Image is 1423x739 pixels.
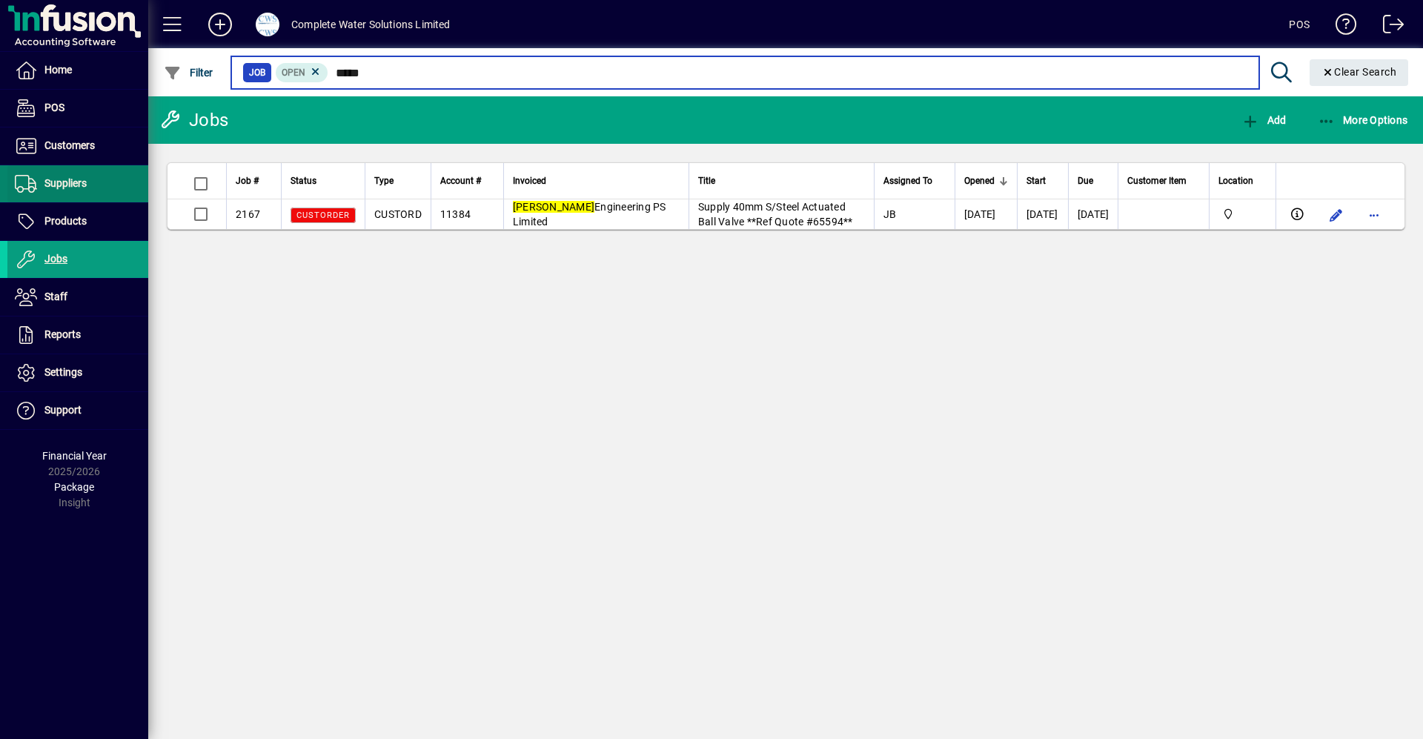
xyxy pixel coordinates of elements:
[1078,173,1109,189] div: Due
[1218,173,1253,189] span: Location
[236,173,259,189] span: Job #
[955,199,1017,229] td: [DATE]
[1026,173,1046,189] span: Start
[1017,199,1068,229] td: [DATE]
[7,127,148,165] a: Customers
[513,201,666,228] span: Engineering PS Limited
[7,392,148,429] a: Support
[7,52,148,89] a: Home
[883,173,932,189] span: Assigned To
[196,11,244,38] button: Add
[44,139,95,151] span: Customers
[964,173,1008,189] div: Opened
[296,211,350,220] span: CUSTORDER
[236,173,272,189] div: Job #
[44,404,82,416] span: Support
[7,165,148,202] a: Suppliers
[1078,173,1093,189] span: Due
[1218,173,1267,189] div: Location
[1289,13,1310,36] div: POS
[1314,107,1412,133] button: More Options
[1324,3,1357,51] a: Knowledge Base
[513,201,594,213] em: [PERSON_NAME]
[44,253,67,265] span: Jobs
[44,328,81,340] span: Reports
[374,173,394,189] span: Type
[7,354,148,391] a: Settings
[7,90,148,127] a: POS
[44,177,87,189] span: Suppliers
[1372,3,1404,51] a: Logout
[44,366,82,378] span: Settings
[1068,199,1118,229] td: [DATE]
[42,450,107,462] span: Financial Year
[883,173,946,189] div: Assigned To
[44,215,87,227] span: Products
[7,317,148,354] a: Reports
[1127,173,1200,189] div: Customer Item
[249,65,265,80] span: Job
[1241,114,1286,126] span: Add
[698,201,853,228] span: Supply 40mm S/Steel Actuated Ball Valve **Ref Quote #65594**
[164,67,213,79] span: Filter
[236,208,260,220] span: 2167
[1127,173,1187,189] span: Customer Item
[276,63,328,82] mat-chip: Open Status: Open
[54,481,94,493] span: Package
[1318,114,1408,126] span: More Options
[159,108,228,132] div: Jobs
[883,208,897,220] span: JB
[440,208,471,220] span: 11384
[1324,203,1347,227] button: Edit
[44,291,67,302] span: Staff
[291,173,316,189] span: Status
[1362,203,1386,227] button: More options
[44,102,64,113] span: POS
[1238,107,1290,133] button: Add
[374,208,422,220] span: CUSTORD
[7,203,148,240] a: Products
[964,173,995,189] span: Opened
[698,173,715,189] span: Title
[282,67,305,78] span: Open
[513,173,680,189] div: Invoiced
[7,279,148,316] a: Staff
[1026,173,1059,189] div: Start
[513,173,546,189] span: Invoiced
[1310,59,1409,86] button: Clear
[291,13,451,36] div: Complete Water Solutions Limited
[44,64,72,76] span: Home
[440,173,481,189] span: Account #
[1321,66,1397,78] span: Clear Search
[160,59,217,86] button: Filter
[440,173,494,189] div: Account #
[1218,206,1267,222] span: Motueka
[244,11,291,38] button: Profile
